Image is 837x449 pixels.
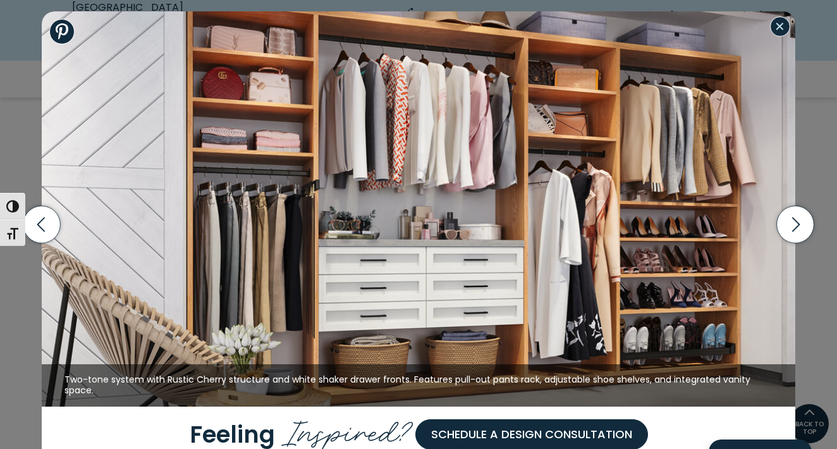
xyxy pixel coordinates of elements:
[770,16,790,37] button: Close modal
[42,364,795,407] figcaption: Two-tone system with Rustic Cherry structure and white shaker drawer fronts. Features pull-out pa...
[49,19,75,44] a: Share to Pinterest
[42,11,795,407] img: Reach-in closet with Two-tone system with Rustic Cherry structure and White Shaker drawer fronts....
